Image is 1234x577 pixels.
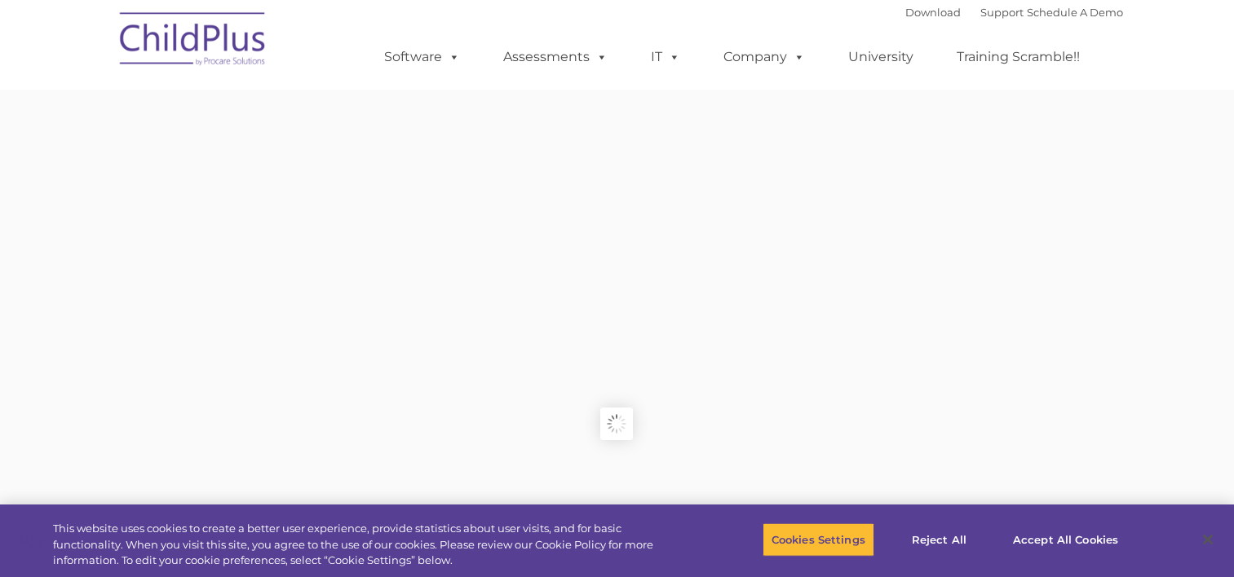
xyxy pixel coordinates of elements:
[940,41,1096,73] a: Training Scramble!!
[1190,522,1226,557] button: Close
[707,41,821,73] a: Company
[763,522,874,557] button: Cookies Settings
[888,522,990,557] button: Reject All
[905,6,961,19] a: Download
[53,521,679,569] div: This website uses cookies to create a better user experience, provide statistics about user visit...
[368,41,476,73] a: Software
[905,6,1123,19] font: |
[112,1,275,82] img: ChildPlus by Procare Solutions
[1004,522,1127,557] button: Accept All Cookies
[832,41,930,73] a: University
[980,6,1024,19] a: Support
[487,41,624,73] a: Assessments
[1027,6,1123,19] a: Schedule A Demo
[635,41,697,73] a: IT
